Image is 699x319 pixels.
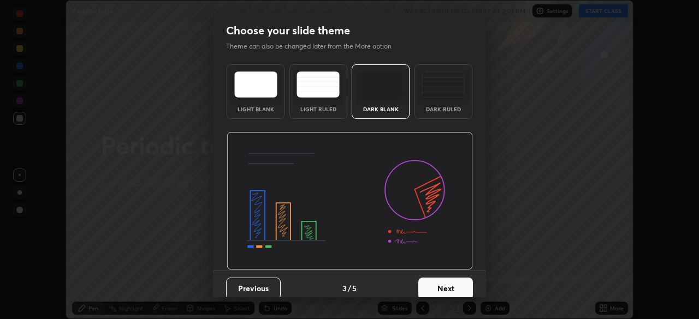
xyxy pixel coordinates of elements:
h4: 3 [342,282,347,294]
img: lightTheme.e5ed3b09.svg [234,71,277,98]
img: lightRuledTheme.5fabf969.svg [297,71,340,98]
div: Light Blank [234,106,277,112]
div: Dark Blank [359,106,402,112]
button: Next [418,278,473,299]
div: Light Ruled [297,106,340,112]
img: darkTheme.f0cc69e5.svg [359,71,402,98]
h2: Choose your slide theme [226,23,350,38]
img: darkThemeBanner.d06ce4a2.svg [227,132,473,270]
h4: 5 [352,282,357,294]
div: Dark Ruled [422,106,465,112]
h4: / [348,282,351,294]
img: darkRuledTheme.de295e13.svg [422,71,465,98]
button: Previous [226,278,281,299]
p: Theme can also be changed later from the More option [226,41,403,51]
